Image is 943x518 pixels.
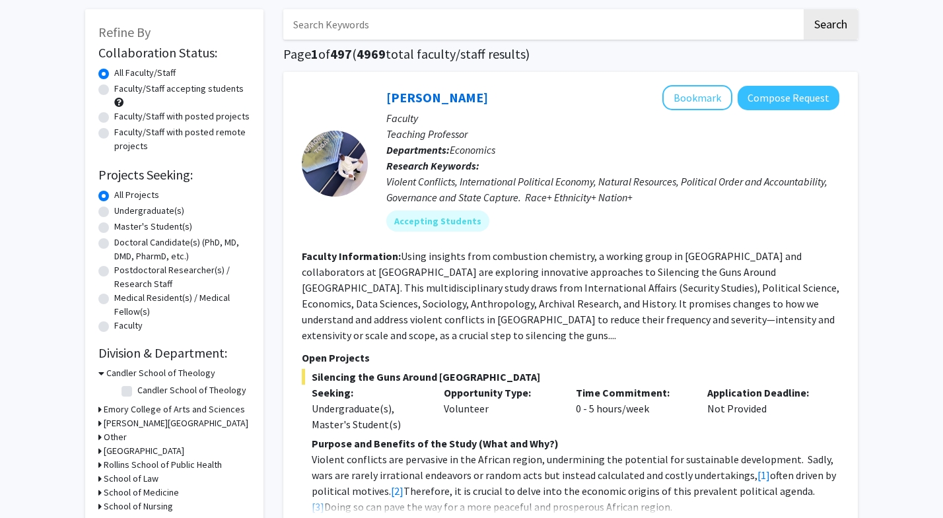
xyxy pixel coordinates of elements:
h3: School of Medicine [104,486,179,500]
label: Undergraduate(s) [114,204,184,218]
h3: [GEOGRAPHIC_DATA] [104,444,184,458]
h2: Division & Department: [98,345,250,361]
span: Refine By [98,24,151,40]
span: Silencing the Guns Around [GEOGRAPHIC_DATA] [302,369,839,385]
span: 1 [311,46,318,62]
p: Open Projects [302,350,839,366]
label: Faculty/Staff accepting students [114,82,244,96]
h3: Rollins School of Public Health [104,458,222,472]
b: Departments: [386,143,450,156]
span: 497 [330,46,352,62]
div: Volunteer [434,385,566,432]
p: Seeking: [312,385,424,401]
a: [2] [391,484,403,498]
p: Application Deadline: [707,385,820,401]
p: Violent conflicts are pervasive in the African region, undermining the potential for sustainable ... [312,451,839,515]
a: [1] [757,469,770,482]
div: 0 - 5 hours/week [566,385,698,432]
p: Faculty [386,110,839,126]
label: Candler School of Theology [137,383,246,397]
input: Search Keywords [283,9,802,40]
label: Faculty [114,319,143,333]
h2: Collaboration Status: [98,45,250,61]
fg-read-more: Using insights from combustion chemistry, a working group in [GEOGRAPHIC_DATA] and collaborators ... [302,249,839,342]
label: All Projects [114,188,159,202]
div: Not Provided [697,385,829,432]
h1: Page of ( total faculty/staff results) [283,46,858,62]
span: Economics [450,143,495,156]
p: Opportunity Type: [444,385,556,401]
h3: Emory College of Arts and Sciences [104,403,245,416]
h3: [PERSON_NAME][GEOGRAPHIC_DATA] [104,416,248,430]
label: Master's Student(s) [114,220,192,234]
label: Postdoctoral Researcher(s) / Research Staff [114,263,250,291]
h3: Other [104,430,127,444]
label: Doctoral Candidate(s) (PhD, MD, DMD, PharmD, etc.) [114,236,250,263]
p: Time Commitment: [576,385,688,401]
div: Violent Conflicts, International Political Economy, Natural Resources, Political Order and Accoun... [386,174,839,205]
button: Compose Request to Melvin Ayogu [738,86,839,110]
h2: Projects Seeking: [98,167,250,183]
a: [3] [312,500,324,513]
span: 4969 [357,46,386,62]
h3: Candler School of Theology [106,366,215,380]
p: Teaching Professor [386,126,839,142]
iframe: Chat [10,459,56,508]
mat-chip: Accepting Students [386,210,489,232]
b: Research Keywords: [386,159,479,172]
div: Undergraduate(s), Master's Student(s) [312,401,424,432]
button: Add Melvin Ayogu to Bookmarks [662,85,732,110]
b: Faculty Information: [302,249,401,263]
label: Medical Resident(s) / Medical Fellow(s) [114,291,250,319]
label: All Faculty/Staff [114,66,176,80]
strong: Purpose and Benefits of the Study (What and Why?) [312,437,559,450]
button: Search [804,9,858,40]
label: Faculty/Staff with posted projects [114,110,250,123]
label: Faculty/Staff with posted remote projects [114,125,250,153]
h3: School of Nursing [104,500,173,513]
a: [PERSON_NAME] [386,89,488,106]
h3: School of Law [104,472,158,486]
